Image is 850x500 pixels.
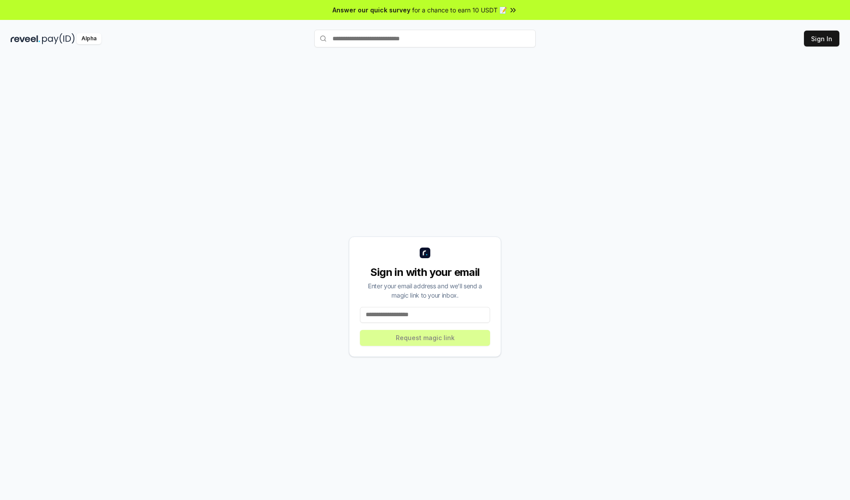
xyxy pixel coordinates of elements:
div: Alpha [77,33,101,44]
button: Sign In [804,31,839,47]
img: pay_id [42,33,75,44]
div: Enter your email address and we’ll send a magic link to your inbox. [360,281,490,300]
span: for a chance to earn 10 USDT 📝 [412,5,507,15]
img: reveel_dark [11,33,40,44]
div: Sign in with your email [360,265,490,279]
span: Answer our quick survey [332,5,410,15]
img: logo_small [420,248,430,258]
